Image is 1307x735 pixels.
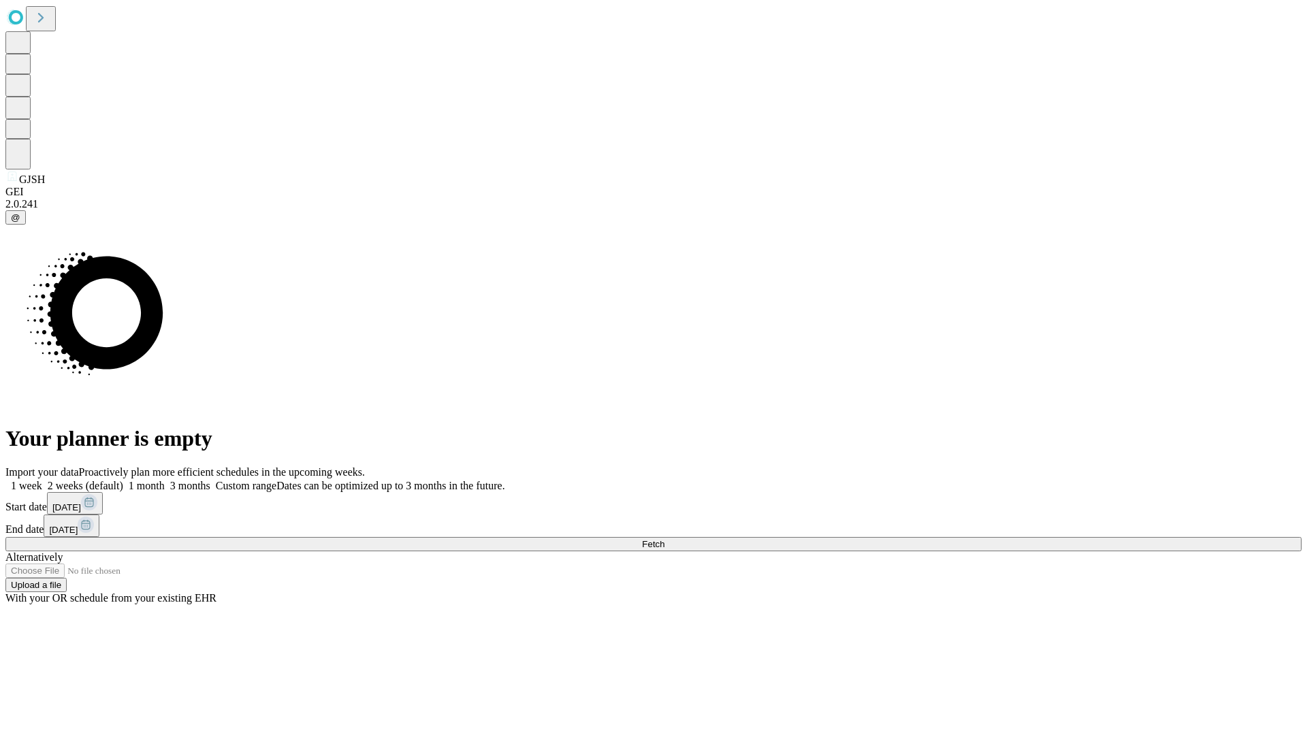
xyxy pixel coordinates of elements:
button: Fetch [5,537,1302,551]
span: 2 weeks (default) [48,480,123,491]
span: Proactively plan more efficient schedules in the upcoming weeks. [79,466,365,478]
span: [DATE] [52,502,81,512]
span: Fetch [642,539,664,549]
div: End date [5,514,1302,537]
div: GEI [5,186,1302,198]
span: With your OR schedule from your existing EHR [5,592,216,604]
span: @ [11,212,20,223]
div: Start date [5,492,1302,514]
div: 2.0.241 [5,198,1302,210]
span: 3 months [170,480,210,491]
span: [DATE] [49,525,78,535]
span: Dates can be optimized up to 3 months in the future. [276,480,504,491]
button: Upload a file [5,578,67,592]
button: [DATE] [44,514,99,537]
span: Custom range [216,480,276,491]
span: Alternatively [5,551,63,563]
span: Import your data [5,466,79,478]
button: @ [5,210,26,225]
span: 1 week [11,480,42,491]
span: GJSH [19,174,45,185]
h1: Your planner is empty [5,426,1302,451]
button: [DATE] [47,492,103,514]
span: 1 month [129,480,165,491]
